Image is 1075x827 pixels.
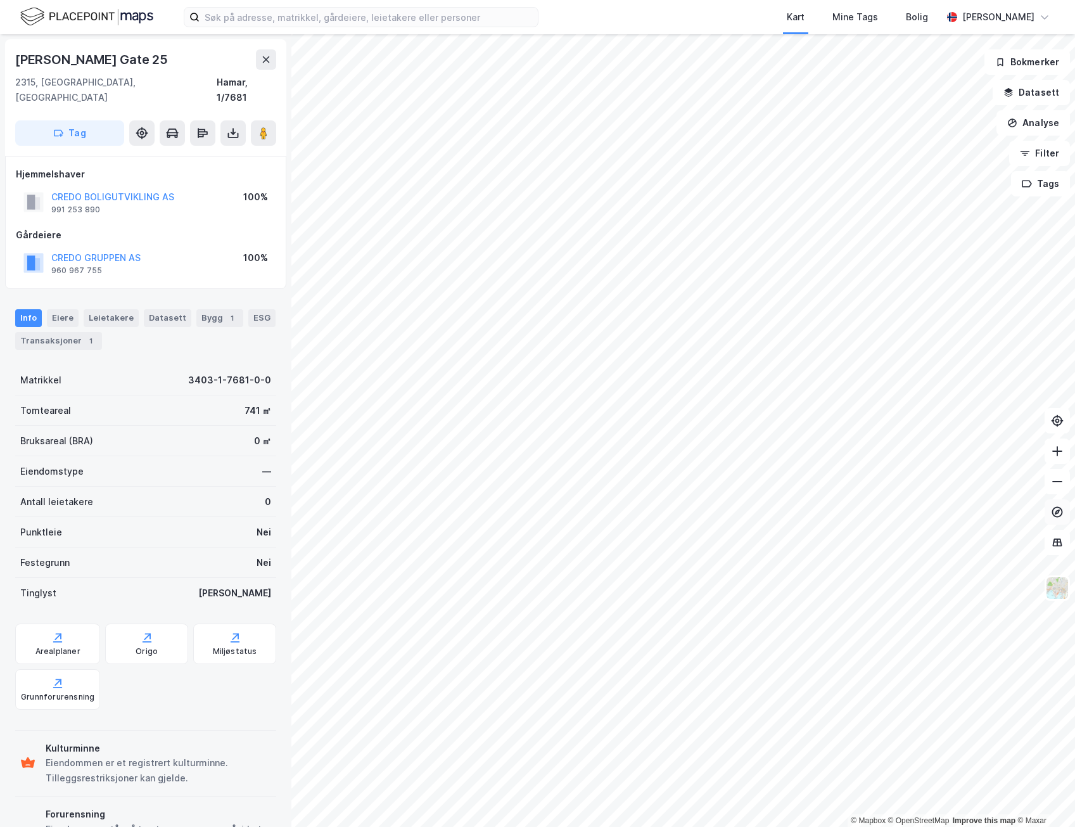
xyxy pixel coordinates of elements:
[20,525,62,540] div: Punktleie
[265,494,271,510] div: 0
[1045,576,1069,600] img: Z
[1009,141,1070,166] button: Filter
[46,741,271,756] div: Kulturminne
[257,525,271,540] div: Nei
[136,646,158,657] div: Origo
[16,228,276,243] div: Gårdeiere
[993,80,1070,105] button: Datasett
[20,555,70,570] div: Festegrunn
[51,205,100,215] div: 991 253 890
[21,692,94,702] div: Grunnforurensning
[888,816,950,825] a: OpenStreetMap
[20,373,61,388] div: Matrikkel
[254,433,271,449] div: 0 ㎡
[243,250,268,266] div: 100%
[15,309,42,327] div: Info
[15,332,102,350] div: Transaksjoner
[1012,766,1075,827] div: Kontrollprogram for chat
[245,403,271,418] div: 741 ㎡
[200,8,538,27] input: Søk på adresse, matrikkel, gårdeiere, leietakere eller personer
[20,586,56,601] div: Tinglyst
[20,494,93,510] div: Antall leietakere
[248,309,276,327] div: ESG
[46,755,271,786] div: Eiendommen er et registrert kulturminne. Tilleggsrestriksjoner kan gjelde.
[84,335,97,347] div: 1
[20,433,93,449] div: Bruksareal (BRA)
[1012,766,1075,827] iframe: Chat Widget
[213,646,257,657] div: Miljøstatus
[243,189,268,205] div: 100%
[16,167,276,182] div: Hjemmelshaver
[144,309,191,327] div: Datasett
[196,309,243,327] div: Bygg
[906,10,928,25] div: Bolig
[15,75,217,105] div: 2315, [GEOGRAPHIC_DATA], [GEOGRAPHIC_DATA]
[20,6,153,28] img: logo.f888ab2527a4732fd821a326f86c7f29.svg
[953,816,1015,825] a: Improve this map
[1011,171,1070,196] button: Tags
[51,266,102,276] div: 960 967 755
[46,807,271,822] div: Forurensning
[20,403,71,418] div: Tomteareal
[217,75,276,105] div: Hamar, 1/7681
[962,10,1034,25] div: [PERSON_NAME]
[15,49,170,70] div: [PERSON_NAME] Gate 25
[188,373,271,388] div: 3403-1-7681-0-0
[20,464,84,479] div: Eiendomstype
[984,49,1070,75] button: Bokmerker
[47,309,79,327] div: Eiere
[84,309,139,327] div: Leietakere
[198,586,271,601] div: [PERSON_NAME]
[851,816,886,825] a: Mapbox
[226,312,238,324] div: 1
[787,10,805,25] div: Kart
[996,110,1070,136] button: Analyse
[35,646,80,657] div: Arealplaner
[832,10,878,25] div: Mine Tags
[15,120,124,146] button: Tag
[257,555,271,570] div: Nei
[262,464,271,479] div: —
